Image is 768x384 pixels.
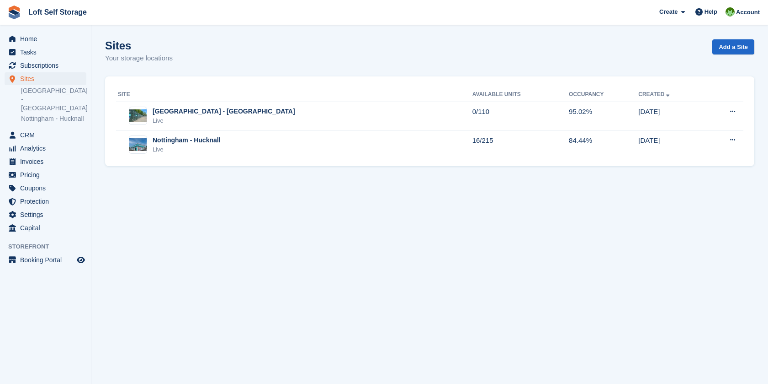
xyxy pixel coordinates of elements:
[20,46,75,59] span: Tasks
[20,59,75,72] span: Subscriptions
[638,102,705,130] td: [DATE]
[5,46,86,59] a: menu
[116,87,472,102] th: Site
[25,5,90,20] a: Loft Self Storage
[5,182,86,195] a: menu
[5,129,86,141] a: menu
[8,242,91,251] span: Storefront
[21,114,86,123] a: Nottingham - Hucknall
[153,145,221,154] div: Live
[472,102,569,130] td: 0/110
[472,87,569,102] th: Available Units
[5,155,86,168] a: menu
[20,195,75,208] span: Protection
[5,142,86,155] a: menu
[20,254,75,266] span: Booking Portal
[5,168,86,181] a: menu
[704,7,717,16] span: Help
[638,91,672,97] a: Created
[5,59,86,72] a: menu
[712,39,754,54] a: Add a Site
[726,7,735,16] img: James Johnson
[20,222,75,234] span: Capital
[153,116,295,125] div: Live
[736,8,760,17] span: Account
[20,129,75,141] span: CRM
[129,109,147,123] img: Image of Nottingham - Bestwood Village site
[153,135,221,145] div: Nottingham - Hucknall
[659,7,678,16] span: Create
[5,72,86,85] a: menu
[20,182,75,195] span: Coupons
[129,138,147,151] img: Image of Nottingham - Hucknall site
[20,155,75,168] span: Invoices
[5,195,86,208] a: menu
[20,142,75,155] span: Analytics
[472,130,569,159] td: 16/215
[638,130,705,159] td: [DATE]
[569,102,638,130] td: 95.02%
[569,87,638,102] th: Occupancy
[5,222,86,234] a: menu
[20,208,75,221] span: Settings
[21,87,86,113] a: [GEOGRAPHIC_DATA] - [GEOGRAPHIC_DATA]
[5,254,86,266] a: menu
[569,130,638,159] td: 84.44%
[105,39,173,52] h1: Sites
[75,254,86,265] a: Preview store
[5,208,86,221] a: menu
[7,5,21,19] img: stora-icon-8386f47178a22dfd0bd8f6a31ec36ba5ce8667c1dd55bd0f319d3a0aa187defe.svg
[20,32,75,45] span: Home
[105,53,173,64] p: Your storage locations
[153,107,295,116] div: [GEOGRAPHIC_DATA] - [GEOGRAPHIC_DATA]
[5,32,86,45] a: menu
[20,72,75,85] span: Sites
[20,168,75,181] span: Pricing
